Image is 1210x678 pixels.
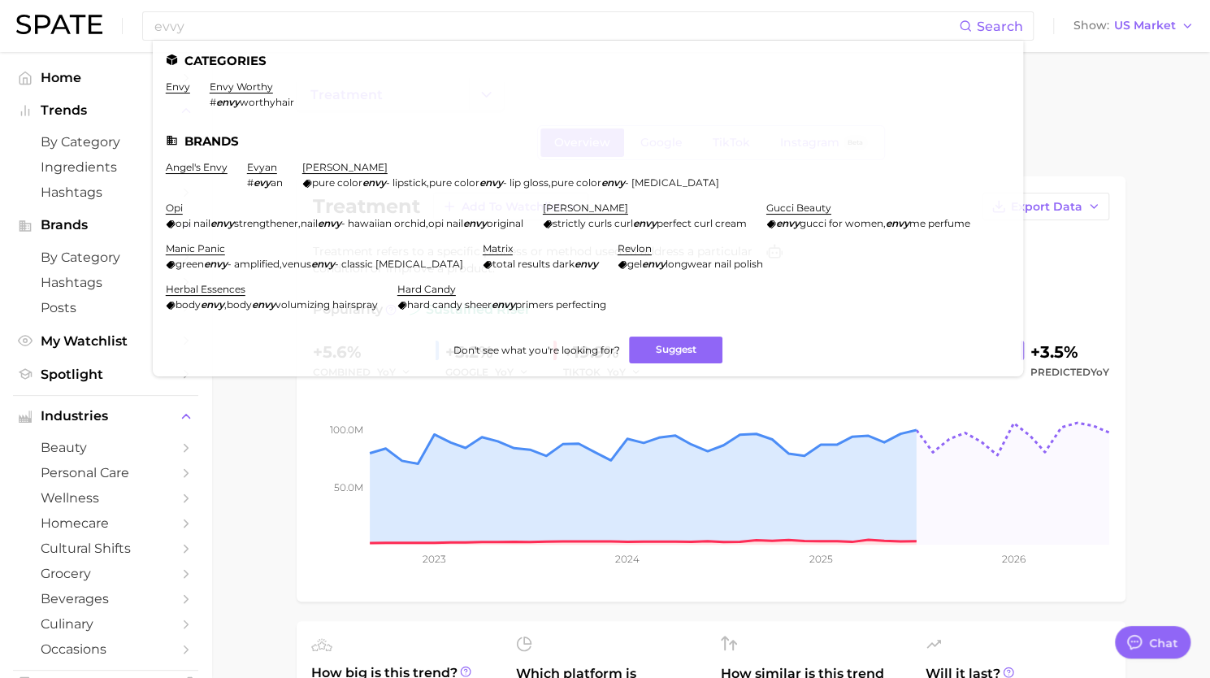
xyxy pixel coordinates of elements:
[13,180,198,205] a: Hashtags
[618,242,652,254] a: revlon
[429,176,479,189] span: pure color
[13,586,198,611] a: beverages
[201,298,224,311] em: envy
[216,96,240,108] em: envy
[13,295,198,320] a: Posts
[302,161,388,173] a: [PERSON_NAME]
[766,202,831,214] a: gucci beauty
[41,541,171,556] span: cultural shifts
[1001,553,1025,565] tspan: 2026
[247,161,277,173] a: evyan
[13,213,198,237] button: Brands
[13,98,198,123] button: Trends
[254,176,271,189] em: evy
[13,65,198,90] a: Home
[227,298,252,311] span: body
[41,185,171,200] span: Hashtags
[41,300,171,315] span: Posts
[166,298,378,311] div: ,
[153,12,959,40] input: Search here for a brand, industry, or ingredient
[575,258,598,270] em: envy
[41,515,171,531] span: homecare
[982,193,1109,220] button: Export Data
[479,176,503,189] em: envy
[627,258,642,270] span: gel
[204,258,228,270] em: envy
[657,217,747,229] span: perfect curl cream
[633,217,657,229] em: envy
[176,258,204,270] span: green
[176,298,201,311] span: body
[553,217,633,229] span: strictly curls curl
[41,490,171,506] span: wellness
[166,202,183,214] a: opi
[166,283,245,295] a: herbal essences
[362,176,386,189] em: envy
[13,328,198,354] a: My Watchlist
[282,258,311,270] span: venus
[41,275,171,290] span: Hashtags
[41,440,171,455] span: beauty
[543,202,628,214] a: [PERSON_NAME]
[176,217,210,229] span: opi nail
[551,176,601,189] span: pure color
[13,637,198,662] a: occasions
[463,217,487,229] em: envy
[247,176,254,189] span: #
[341,217,426,229] span: - hawaiian orchid
[407,298,492,311] span: hard candy sheer
[1030,363,1109,382] span: Predicted
[13,435,198,460] a: beauty
[625,176,719,189] span: - [MEDICAL_DATA]
[275,298,378,311] span: volumizing hairspray
[234,217,298,229] span: strengthener
[41,159,171,175] span: Ingredients
[13,154,198,180] a: Ingredients
[210,96,216,108] span: #
[1030,339,1109,365] div: +3.5%
[166,134,1010,148] li: Brands
[311,258,335,270] em: envy
[41,591,171,606] span: beverages
[166,258,463,270] div: ,
[1114,21,1176,30] span: US Market
[766,217,970,229] div: ,
[386,176,427,189] span: - lipstick
[166,217,523,229] div: , ,
[41,465,171,480] span: personal care
[41,134,171,150] span: by Category
[13,270,198,295] a: Hashtags
[614,553,639,565] tspan: 2024
[252,298,275,311] em: envy
[1091,366,1109,378] span: YoY
[503,176,549,189] span: - lip gloss
[428,217,463,229] span: opi nail
[13,485,198,511] a: wellness
[629,337,722,363] button: Suggest
[41,367,171,382] span: Spotlight
[492,258,575,270] span: total results dark
[41,218,171,233] span: Brands
[601,176,625,189] em: envy
[41,333,171,349] span: My Watchlist
[240,96,294,108] span: worthyhair
[41,250,171,265] span: by Category
[312,176,362,189] span: pure color
[776,217,800,229] em: envy
[13,611,198,637] a: culinary
[666,258,763,270] span: longwear nail polish
[13,460,198,485] a: personal care
[1069,15,1198,37] button: ShowUS Market
[301,217,318,229] span: nail
[13,536,198,561] a: cultural shifts
[977,19,1023,34] span: Search
[228,258,280,270] span: - amplified
[1011,200,1082,214] span: Export Data
[302,176,719,189] div: , ,
[800,217,883,229] span: gucci for women
[397,283,456,295] a: hard candy
[166,242,225,254] a: manic panic
[1073,21,1109,30] span: Show
[210,217,234,229] em: envy
[41,70,171,85] span: Home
